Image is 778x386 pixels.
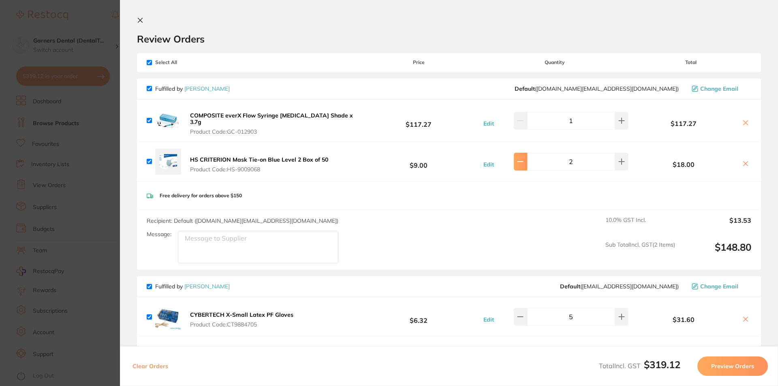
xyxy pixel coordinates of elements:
span: Select All [147,60,228,65]
b: $319.12 [644,358,680,371]
button: Clear Orders [130,356,171,376]
button: Change Email [689,283,751,290]
b: $117.27 [631,120,737,127]
span: Change Email [700,85,738,92]
b: $6.32 [358,309,479,324]
b: Default [560,283,580,290]
span: Product Code: CT9884705 [190,321,293,328]
img: bW96amJ2ZA [155,108,181,134]
span: save@adamdental.com.au [560,283,679,290]
img: OXFzbXR4MQ [155,149,181,175]
h2: Review Orders [137,33,761,45]
span: Quantity [479,60,631,65]
p: Free delivery for orders above $150 [160,193,242,198]
b: CYBERTECH X-Small Latex PF Gloves [190,311,293,318]
a: [PERSON_NAME] [184,283,230,290]
span: customer.care@henryschein.com.au [515,85,679,92]
b: HS CRITERION Mask Tie-on Blue Level 2 Box of 50 [190,156,328,163]
label: Message: [147,231,171,238]
button: Change Email [689,85,751,92]
b: $18.00 [631,161,737,168]
span: Change Email [700,283,738,290]
b: COMPOSITE everX Flow Syringe [MEDICAL_DATA] Shade x 3.7g [190,112,353,126]
img: djJsMG84aA [155,304,181,330]
button: Edit [481,120,496,127]
button: CYBERTECH X-Small Latex PF Gloves Product Code:CT9884705 [188,311,296,328]
p: Fulfilled by [155,85,230,92]
output: $13.53 [682,217,751,235]
img: dXgwZ2doOA [155,343,181,369]
button: COMPOSITE everX Flow Syringe [MEDICAL_DATA] Shade x 3.7g Product Code:GC-012903 [188,112,358,135]
button: Edit [481,316,496,323]
button: Preview Orders [697,356,768,376]
b: $117.27 [358,113,479,128]
span: Product Code: HS-9009068 [190,166,328,173]
span: 10.0 % GST Incl. [605,217,675,235]
button: HS CRITERION Mask Tie-on Blue Level 2 Box of 50 Product Code:HS-9009068 [188,156,331,173]
b: $9.00 [358,154,479,169]
p: Fulfilled by [155,283,230,290]
span: Product Code: GC-012903 [190,128,356,135]
span: Total Incl. GST [599,362,680,370]
output: $148.80 [682,241,751,264]
span: Price [358,60,479,65]
span: Sub Total Incl. GST ( 2 Items) [605,241,675,264]
span: Recipient: Default ( [DOMAIN_NAME][EMAIL_ADDRESS][DOMAIN_NAME] ) [147,217,338,224]
b: Default [515,85,535,92]
a: [PERSON_NAME] [184,85,230,92]
span: Total [631,60,751,65]
button: Edit [481,161,496,168]
b: $31.60 [631,316,737,323]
